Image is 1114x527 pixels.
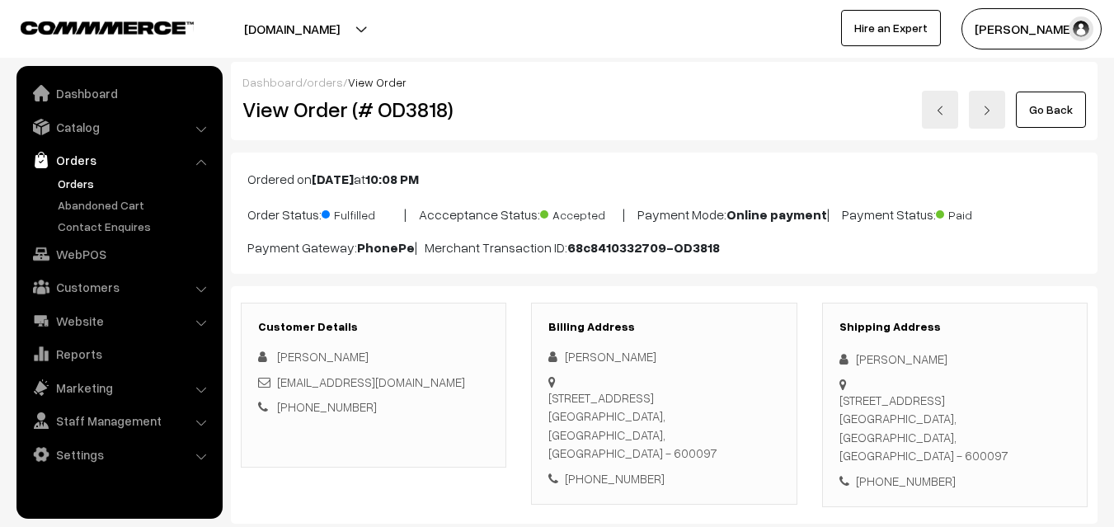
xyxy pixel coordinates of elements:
[839,472,1070,491] div: [PHONE_NUMBER]
[21,112,217,142] a: Catalog
[54,218,217,235] a: Contact Enquires
[1069,16,1093,41] img: user
[1016,92,1086,128] a: Go Back
[277,399,377,414] a: [PHONE_NUMBER]
[277,374,465,389] a: [EMAIL_ADDRESS][DOMAIN_NAME]
[242,96,507,122] h2: View Order (# OD3818)
[935,106,945,115] img: left-arrow.png
[242,73,1086,91] div: / /
[54,175,217,192] a: Orders
[21,440,217,469] a: Settings
[839,350,1070,369] div: [PERSON_NAME]
[242,75,303,89] a: Dashboard
[21,272,217,302] a: Customers
[322,202,404,224] span: Fulfilled
[348,75,407,89] span: View Order
[21,339,217,369] a: Reports
[247,169,1081,189] p: Ordered on at
[365,171,419,187] b: 10:08 PM
[21,239,217,269] a: WebPOS
[54,196,217,214] a: Abandoned Cart
[21,145,217,175] a: Orders
[357,239,415,256] b: PhonePe
[21,373,217,402] a: Marketing
[961,8,1102,49] button: [PERSON_NAME]
[548,320,779,334] h3: Billing Address
[548,347,779,366] div: [PERSON_NAME]
[21,306,217,336] a: Website
[726,206,827,223] b: Online payment
[186,8,397,49] button: [DOMAIN_NAME]
[936,202,1018,224] span: Paid
[21,406,217,435] a: Staff Management
[21,16,165,36] a: COMMMERCE
[21,78,217,108] a: Dashboard
[307,75,343,89] a: orders
[312,171,354,187] b: [DATE]
[839,320,1070,334] h3: Shipping Address
[841,10,941,46] a: Hire an Expert
[540,202,623,224] span: Accepted
[839,391,1070,465] div: [STREET_ADDRESS] [GEOGRAPHIC_DATA], [GEOGRAPHIC_DATA], [GEOGRAPHIC_DATA] - 600097
[548,469,779,488] div: [PHONE_NUMBER]
[258,320,489,334] h3: Customer Details
[247,238,1081,257] p: Payment Gateway: | Merchant Transaction ID:
[247,202,1081,224] p: Order Status: | Accceptance Status: | Payment Mode: | Payment Status:
[21,21,194,34] img: COMMMERCE
[567,239,720,256] b: 68c8410332709-OD3818
[548,388,779,463] div: [STREET_ADDRESS] [GEOGRAPHIC_DATA], [GEOGRAPHIC_DATA], [GEOGRAPHIC_DATA] - 600097
[277,349,369,364] span: [PERSON_NAME]
[982,106,992,115] img: right-arrow.png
